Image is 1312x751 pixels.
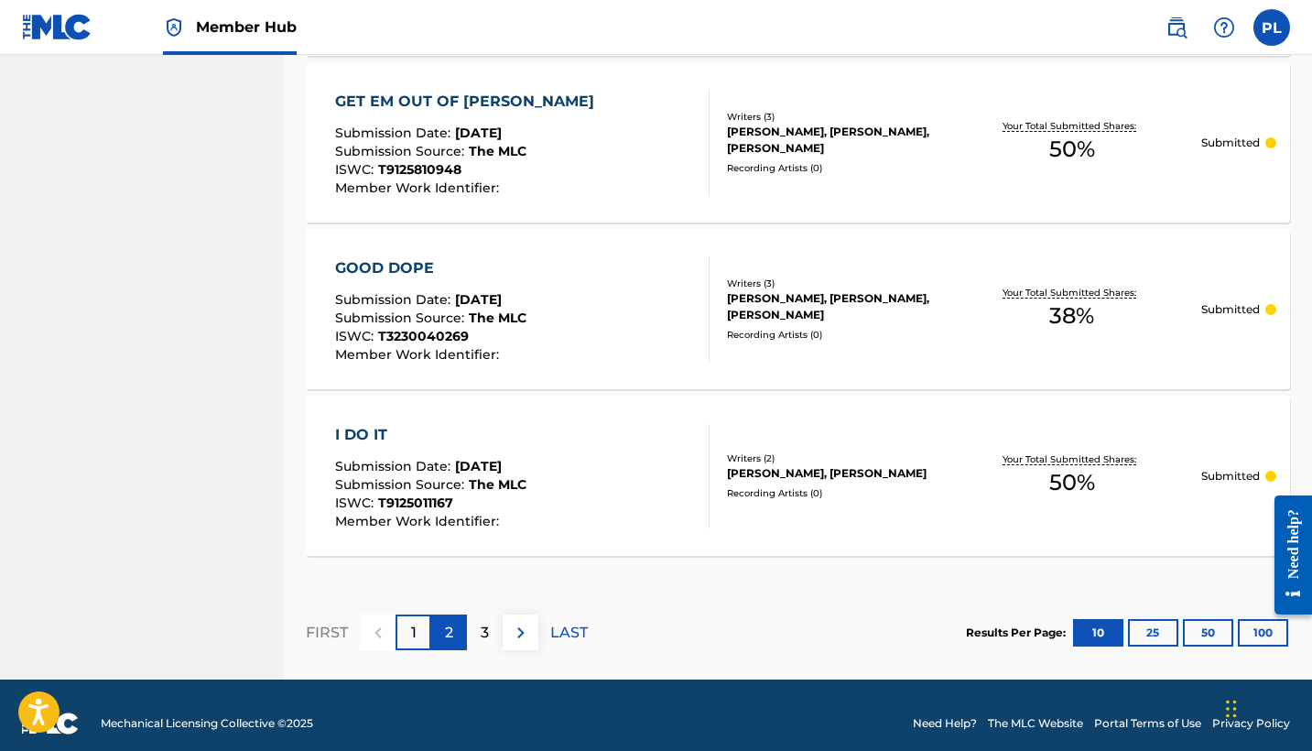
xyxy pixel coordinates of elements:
[101,715,313,732] span: Mechanical Licensing Collective © 2025
[1213,16,1235,38] img: help
[481,622,489,644] p: 3
[469,310,526,326] span: The MLC
[1201,301,1260,318] p: Submitted
[1158,9,1195,46] a: Public Search
[335,161,378,178] span: ISWC :
[1261,480,1312,631] iframe: Resource Center
[1049,466,1095,499] span: 50 %
[727,486,943,500] div: Recording Artists ( 0 )
[1201,135,1260,151] p: Submitted
[455,125,502,141] span: [DATE]
[335,424,526,446] div: I DO IT
[727,452,943,465] div: Writers ( 2 )
[196,16,297,38] span: Member Hub
[335,91,603,113] div: GET EM OUT OF [PERSON_NAME]
[1003,452,1141,466] p: Your Total Submitted Shares:
[378,328,469,344] span: T3230040269
[306,62,1290,223] a: GET EM OUT OF [PERSON_NAME]Submission Date:[DATE]Submission Source:The MLCISWC:T9125810948Member ...
[378,495,453,511] span: T9125011167
[1220,663,1312,751] iframe: Chat Widget
[306,396,1290,556] a: I DO ITSubmission Date:[DATE]Submission Source:The MLCISWC:T9125011167Member Work Identifier:Writ...
[335,495,378,511] span: ISWC :
[1128,619,1178,647] button: 25
[1166,16,1187,38] img: search
[22,14,92,40] img: MLC Logo
[335,180,504,196] span: Member Work Identifier :
[913,715,977,732] a: Need Help?
[335,125,455,141] span: Submission Date :
[335,476,469,493] span: Submission Source :
[411,622,417,644] p: 1
[510,622,532,644] img: right
[445,622,453,644] p: 2
[335,328,378,344] span: ISWC :
[988,715,1083,732] a: The MLC Website
[1201,468,1260,484] p: Submitted
[1238,619,1288,647] button: 100
[455,291,502,308] span: [DATE]
[335,513,504,529] span: Member Work Identifier :
[1003,286,1141,299] p: Your Total Submitted Shares:
[727,465,943,482] div: [PERSON_NAME], [PERSON_NAME]
[727,161,943,175] div: Recording Artists ( 0 )
[163,16,185,38] img: Top Rightsholder
[1003,119,1141,133] p: Your Total Submitted Shares:
[335,143,469,159] span: Submission Source :
[966,625,1070,641] p: Results Per Page:
[306,229,1290,389] a: GOOD DOPESubmission Date:[DATE]Submission Source:The MLCISWC:T3230040269Member Work Identifier:Wr...
[469,476,526,493] span: The MLC
[727,124,943,157] div: [PERSON_NAME], [PERSON_NAME], [PERSON_NAME]
[727,277,943,290] div: Writers ( 3 )
[1049,133,1095,166] span: 50 %
[1226,681,1237,736] div: Drag
[306,622,348,644] p: FIRST
[1094,715,1201,732] a: Portal Terms of Use
[1206,9,1242,46] div: Help
[335,310,469,326] span: Submission Source :
[727,110,943,124] div: Writers ( 3 )
[335,346,504,363] span: Member Work Identifier :
[1049,299,1094,332] span: 38 %
[335,458,455,474] span: Submission Date :
[378,161,461,178] span: T9125810948
[335,291,455,308] span: Submission Date :
[1073,619,1123,647] button: 10
[727,328,943,342] div: Recording Artists ( 0 )
[1212,715,1290,732] a: Privacy Policy
[727,290,943,323] div: [PERSON_NAME], [PERSON_NAME], [PERSON_NAME]
[469,143,526,159] span: The MLC
[455,458,502,474] span: [DATE]
[335,257,526,279] div: GOOD DOPE
[1253,9,1290,46] div: User Menu
[550,622,588,644] p: LAST
[1183,619,1233,647] button: 50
